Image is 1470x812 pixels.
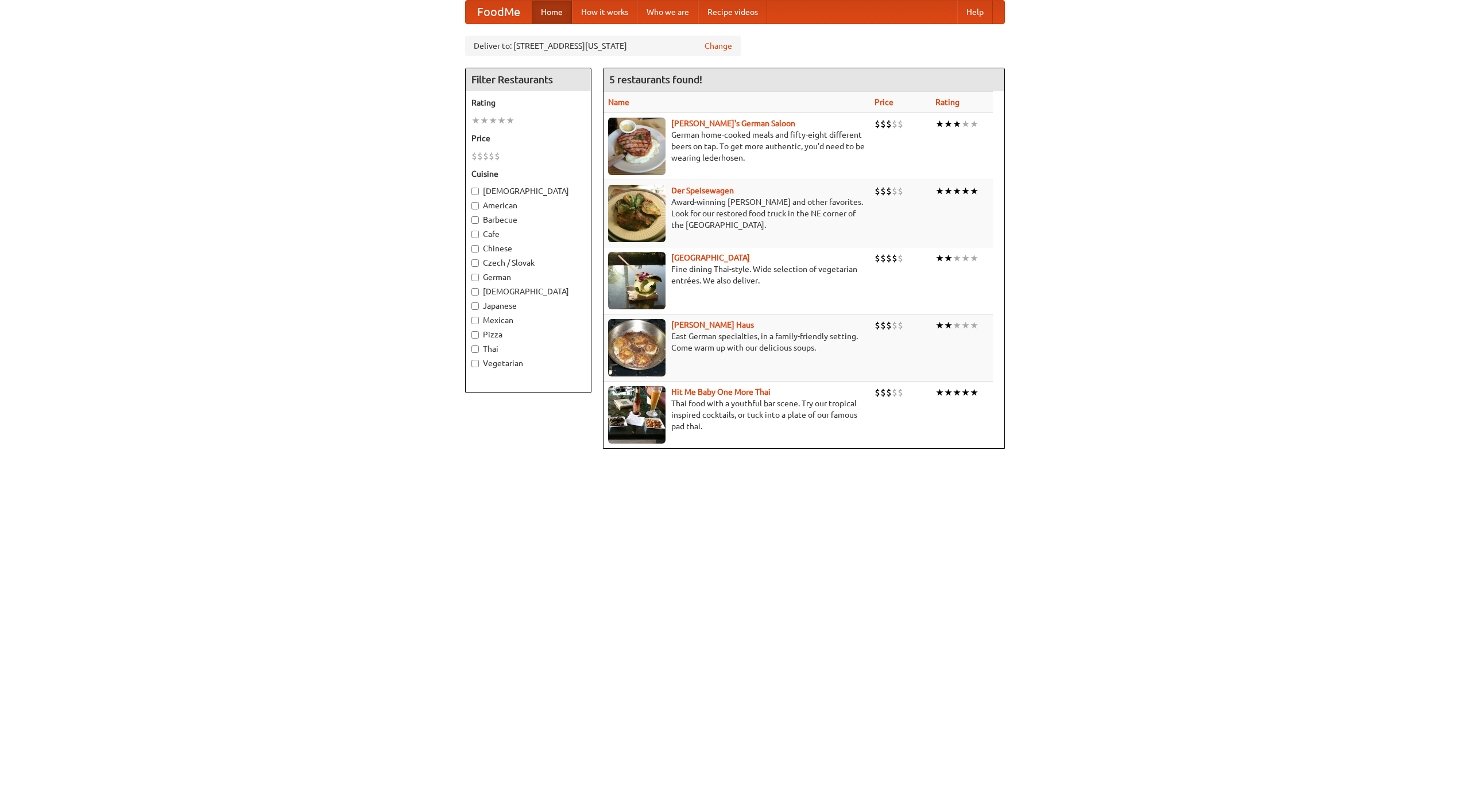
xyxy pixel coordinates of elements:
li: ★ [961,185,970,197]
label: Mexican [471,314,585,326]
a: [GEOGRAPHIC_DATA] [671,253,750,262]
input: Pizza [471,331,479,339]
li: ★ [944,386,953,399]
li: $ [898,252,903,265]
li: ★ [935,319,944,332]
h5: Rating [471,97,585,108]
li: ★ [944,118,953,130]
li: ★ [489,114,497,127]
li: ★ [953,252,961,265]
label: Japanese [471,300,585,312]
li: $ [489,150,494,162]
li: ★ [480,114,489,127]
label: German [471,271,585,283]
li: $ [892,386,898,399]
a: Der Speisewagen [671,186,734,195]
a: Help [957,1,993,24]
a: Price [875,98,893,107]
li: ★ [935,185,944,197]
b: [PERSON_NAME] Haus [671,320,754,329]
label: Barbecue [471,214,585,226]
label: American [471,200,585,211]
li: $ [886,319,892,332]
li: ★ [471,114,480,127]
li: $ [880,185,886,197]
ng-pluralize: 5 restaurants found! [609,74,702,85]
li: $ [477,150,483,162]
p: East German specialties, in a family-friendly setting. Come warm up with our delicious soups. [608,331,865,353]
a: Change [705,40,732,52]
label: [DEMOGRAPHIC_DATA] [471,185,585,197]
li: ★ [961,118,970,130]
li: $ [886,118,892,130]
li: ★ [961,252,970,265]
li: ★ [497,114,506,127]
a: Recipe videos [698,1,767,24]
li: $ [880,118,886,130]
li: $ [898,118,903,130]
li: $ [892,185,898,197]
li: ★ [506,114,514,127]
li: $ [898,386,903,399]
li: $ [875,252,880,265]
li: $ [886,252,892,265]
li: $ [886,386,892,399]
input: [DEMOGRAPHIC_DATA] [471,288,479,296]
a: Hit Me Baby One More Thai [671,387,771,397]
input: Chinese [471,245,479,252]
a: How it works [572,1,637,24]
li: $ [875,185,880,197]
label: Vegetarian [471,358,585,369]
li: ★ [970,118,978,130]
label: Cafe [471,228,585,240]
li: ★ [944,185,953,197]
li: ★ [935,252,944,265]
li: $ [875,118,880,130]
li: $ [892,319,898,332]
input: American [471,202,479,209]
p: Award-winning [PERSON_NAME] and other favorites. Look for our restored food truck in the NE corne... [608,196,865,231]
li: ★ [953,118,961,130]
li: ★ [961,319,970,332]
label: Chinese [471,243,585,254]
img: speisewagen.jpg [608,185,666,242]
div: Deliver to: [STREET_ADDRESS][US_STATE] [465,36,741,56]
a: FoodMe [466,1,532,24]
h5: Cuisine [471,168,585,180]
input: Japanese [471,302,479,310]
li: ★ [970,252,978,265]
li: $ [886,185,892,197]
li: ★ [970,319,978,332]
p: Fine dining Thai-style. Wide selection of vegetarian entrées. We also deliver. [608,263,865,286]
label: Pizza [471,329,585,340]
li: $ [483,150,489,162]
li: ★ [935,118,944,130]
li: $ [892,118,898,130]
label: [DEMOGRAPHIC_DATA] [471,286,585,297]
img: babythai.jpg [608,386,666,444]
p: German home-cooked meals and fifty-eight different beers on tap. To get more authentic, you'd nee... [608,129,865,164]
li: $ [898,319,903,332]
p: Thai food with a youthful bar scene. Try our tropical inspired cocktails, or tuck into a plate of... [608,398,865,432]
a: Who we are [637,1,698,24]
label: Thai [471,343,585,355]
li: $ [880,386,886,399]
li: ★ [961,386,970,399]
li: ★ [953,185,961,197]
input: Vegetarian [471,360,479,367]
li: $ [471,150,477,162]
input: Thai [471,345,479,353]
img: satay.jpg [608,252,666,309]
li: $ [875,386,880,399]
a: [PERSON_NAME]'s German Saloon [671,119,795,128]
input: German [471,274,479,281]
input: Cafe [471,231,479,238]
input: [DEMOGRAPHIC_DATA] [471,188,479,195]
li: $ [892,252,898,265]
input: Mexican [471,317,479,324]
input: Barbecue [471,216,479,224]
li: $ [898,185,903,197]
img: kohlhaus.jpg [608,319,666,376]
li: $ [494,150,500,162]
